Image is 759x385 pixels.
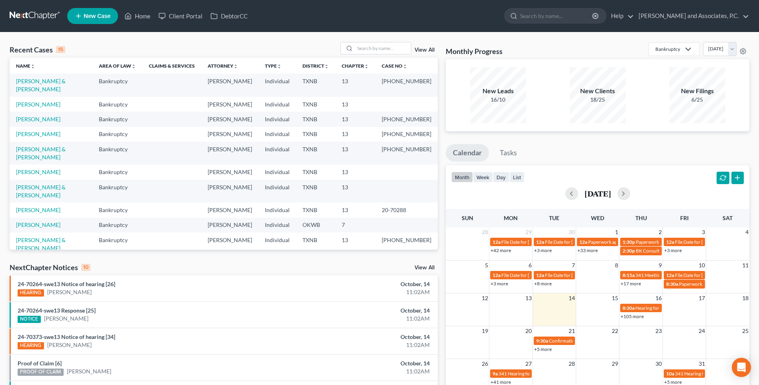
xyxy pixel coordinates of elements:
span: File Date for [PERSON_NAME] [501,272,565,278]
a: View All [415,47,435,53]
a: 24-70373-swe13 Notice of hearing [34] [18,333,115,340]
input: Search by name... [355,42,411,54]
a: +3 more [491,281,508,287]
button: month [451,172,473,182]
span: Confirmation hearing for [PERSON_NAME] [549,338,640,344]
a: Area of Lawunfold_more [99,63,136,69]
td: TXNB [296,127,335,142]
a: Calendar [446,144,489,162]
span: 8:15a [623,272,635,278]
a: [PERSON_NAME] [16,130,60,137]
a: +8 more [534,281,552,287]
span: 16 [655,293,663,303]
span: 7 [571,261,576,270]
a: [PERSON_NAME] & [PERSON_NAME] [16,78,66,92]
a: Tasks [493,144,524,162]
div: 11:02AM [298,315,430,323]
a: Nameunfold_more [16,63,35,69]
span: 12a [579,239,587,245]
div: NextChapter Notices [10,263,90,272]
a: Client Portal [154,9,206,23]
a: [PERSON_NAME] [16,221,60,228]
span: 8 [614,261,619,270]
span: 12a [666,272,674,278]
span: 12a [493,272,501,278]
td: [PHONE_NUMBER] [375,127,438,142]
a: Home [120,9,154,23]
a: [PERSON_NAME] and Associates, P.C. [635,9,749,23]
div: October, 14 [298,359,430,367]
a: +5 more [664,379,682,385]
a: [PERSON_NAME] [47,288,92,296]
span: File Date for [PERSON_NAME][GEOGRAPHIC_DATA] [545,272,657,278]
span: 20 [525,326,533,336]
div: PROOF OF CLAIM [18,369,64,376]
td: Individual [258,112,296,126]
td: TXNB [296,233,335,255]
span: 28 [481,227,489,237]
div: New Filings [669,86,725,96]
td: 13 [335,127,375,142]
span: 15 [611,293,619,303]
span: 8:30a [623,305,635,311]
td: [PERSON_NAME] [201,164,258,179]
span: File Date for [PERSON_NAME] [501,239,565,245]
td: Bankruptcy [92,97,142,112]
td: 13 [335,180,375,203]
h2: [DATE] [585,189,611,198]
td: [PERSON_NAME] [201,180,258,203]
span: 24 [698,326,706,336]
span: 22 [611,326,619,336]
span: 341 Hearing for [PERSON_NAME] & [PERSON_NAME] [499,371,613,377]
span: BK Consult for [PERSON_NAME], Van [636,248,715,254]
td: [PHONE_NUMBER] [375,112,438,126]
a: +105 more [621,313,644,319]
span: 13 [525,293,533,303]
span: 29 [611,359,619,369]
td: 7 [335,218,375,233]
div: New Clients [570,86,626,96]
td: [PERSON_NAME] [201,97,258,112]
span: 10 [698,261,706,270]
span: 12a [666,239,674,245]
span: 25 [741,326,749,336]
span: New Case [84,13,110,19]
td: Bankruptcy [92,127,142,142]
td: 13 [335,203,375,217]
a: +3 more [664,247,682,253]
td: Bankruptcy [92,142,142,164]
span: Paperwork appt for [PERSON_NAME] [588,239,667,245]
div: October, 14 [298,333,430,341]
i: unfold_more [364,64,369,69]
span: 19 [481,326,489,336]
a: +41 more [491,379,511,385]
td: Bankruptcy [92,180,142,203]
a: Case Nounfold_more [382,63,407,69]
i: unfold_more [30,64,35,69]
span: 2 [658,227,663,237]
div: October, 14 [298,280,430,288]
td: Individual [258,180,296,203]
span: 30 [568,227,576,237]
td: [PERSON_NAME] [201,233,258,255]
td: Individual [258,74,296,96]
td: [PERSON_NAME] [201,112,258,126]
td: [PHONE_NUMBER] [375,74,438,96]
span: Paperwork appt for [PERSON_NAME] [636,239,715,245]
td: Individual [258,97,296,112]
td: TXNB [296,164,335,179]
span: Sun [462,215,473,221]
td: [PERSON_NAME] [201,203,258,217]
div: 11:02AM [298,341,430,349]
a: [PERSON_NAME] & [PERSON_NAME] [16,146,66,160]
span: 9 [658,261,663,270]
td: Individual [258,142,296,164]
span: Fri [680,215,689,221]
div: 18/25 [570,96,626,104]
a: Help [607,9,634,23]
a: DebtorCC [206,9,252,23]
span: 4 [745,227,749,237]
td: [PERSON_NAME] [201,142,258,164]
td: 13 [335,233,375,255]
span: 31 [698,359,706,369]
